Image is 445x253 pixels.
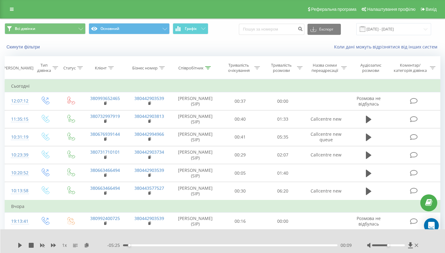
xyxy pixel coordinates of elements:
td: 00:41 [219,128,262,146]
div: Коментар/категорія дзвінка [392,63,428,73]
a: 380442994966 [134,131,164,137]
a: 380732997919 [90,113,120,119]
input: Пошук за номером [239,24,304,35]
button: Основний [89,23,170,34]
div: Аудіозапис розмови [354,63,388,73]
span: Графік [185,27,197,31]
a: Коли дані можуть відрізнятися вiд інших систем [334,44,440,50]
a: 380442903734 [134,149,164,155]
td: 00:30 [219,182,262,200]
td: Callcentre new queue [304,128,348,146]
td: 05:35 [261,128,304,146]
span: Налаштування профілю [367,7,415,12]
td: Callcentre new [304,182,348,200]
a: 380442903539 [134,167,164,173]
td: [PERSON_NAME] (SIP) [172,110,219,128]
td: Вчора [5,200,440,213]
td: 01:33 [261,110,304,128]
td: 00:40 [219,110,262,128]
td: Callcentre new [304,110,348,128]
span: 00:09 [341,242,352,248]
td: 06:20 [261,182,304,200]
div: 10:13:58 [11,185,26,197]
div: [PERSON_NAME] [2,65,33,71]
td: 00:00 [261,212,304,230]
div: Співробітник [178,65,204,71]
div: Статус [63,65,76,71]
span: Всі дзвінки [15,26,35,31]
div: Accessibility label [387,244,390,247]
td: [PERSON_NAME] (SIP) [172,128,219,146]
td: Сьогодні [5,80,440,92]
span: Розмова не відбулась [357,215,381,227]
div: Тип дзвінка [37,63,51,73]
div: 12:07:12 [11,95,26,107]
div: 10:31:19 [11,131,26,143]
div: Назва схеми переадресації [310,63,340,73]
td: 00:37 [219,92,262,110]
td: [PERSON_NAME] (SIP) [172,92,219,110]
a: 380731710101 [90,149,120,155]
td: [PERSON_NAME] (SIP) [172,212,219,230]
a: 380442903539 [134,95,164,101]
a: 380676939144 [90,131,120,137]
td: [PERSON_NAME] (SIP) [172,164,219,182]
a: 380443577527 [134,185,164,191]
div: Accessibility label [128,244,131,247]
div: Клієнт [95,65,107,71]
a: 380663466494 [90,185,120,191]
div: Бізнес номер [132,65,158,71]
a: 380442903539 [134,215,164,221]
div: Тривалість розмови [267,63,295,73]
div: 10:23:39 [11,149,26,161]
td: Callcentre new [304,146,348,164]
td: [PERSON_NAME] (SIP) [172,182,219,200]
a: 380993652465 [90,95,120,101]
button: Експорт [307,24,341,35]
span: Розмова не відбулась [357,95,381,107]
button: Скинути фільтри [5,44,43,50]
div: 19:13:41 [11,215,26,227]
span: 1 x [62,242,67,248]
td: [PERSON_NAME] (SIP) [172,146,219,164]
td: 00:16 [219,212,262,230]
div: 10:20:52 [11,167,26,179]
span: - 05:25 [107,242,123,248]
td: 01:40 [261,164,304,182]
a: 380992400725 [90,215,120,221]
a: 380663466494 [90,167,120,173]
div: Open Intercom Messenger [424,218,439,233]
div: Тривалість очікування [225,63,253,73]
span: Реферальна програма [311,7,357,12]
span: Вихід [426,7,437,12]
button: Всі дзвінки [5,23,86,34]
a: 380442903813 [134,113,164,119]
td: 00:05 [219,164,262,182]
td: 02:07 [261,146,304,164]
td: 00:00 [261,92,304,110]
td: 00:29 [219,146,262,164]
div: 11:35:15 [11,113,26,125]
button: Графік [173,23,208,34]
